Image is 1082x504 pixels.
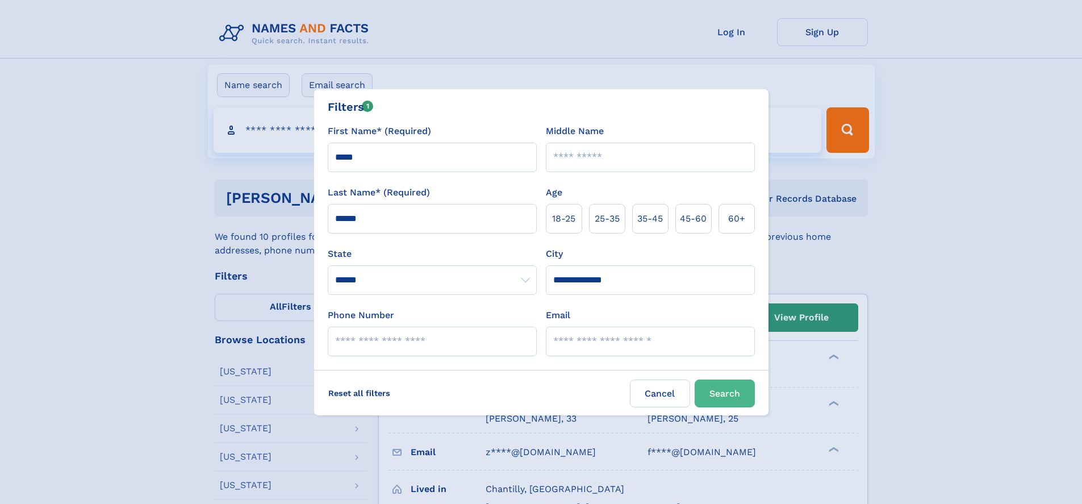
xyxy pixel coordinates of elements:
[728,212,745,226] span: 60+
[321,380,398,407] label: Reset all filters
[328,124,431,138] label: First Name* (Required)
[546,309,570,322] label: Email
[630,380,690,407] label: Cancel
[546,124,604,138] label: Middle Name
[328,309,394,322] label: Phone Number
[546,186,562,199] label: Age
[328,98,374,115] div: Filters
[546,247,563,261] label: City
[695,380,755,407] button: Search
[595,212,620,226] span: 25‑35
[552,212,575,226] span: 18‑25
[680,212,707,226] span: 45‑60
[328,186,430,199] label: Last Name* (Required)
[637,212,663,226] span: 35‑45
[328,247,537,261] label: State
